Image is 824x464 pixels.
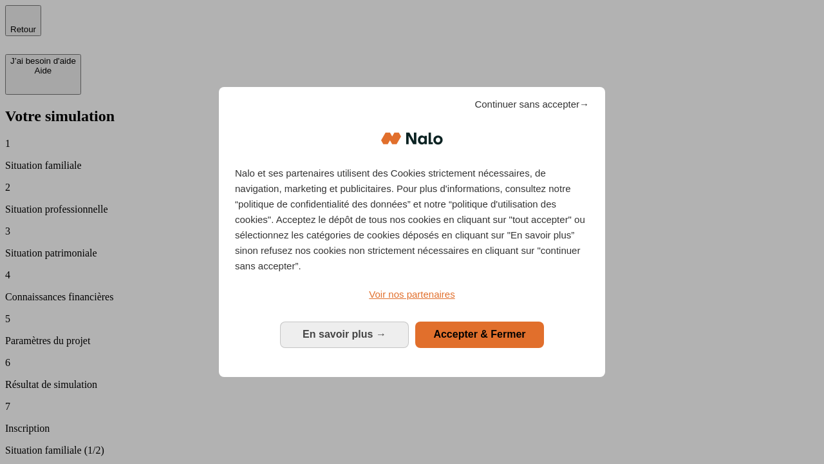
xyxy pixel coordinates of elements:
span: Continuer sans accepter→ [474,97,589,112]
button: En savoir plus: Configurer vos consentements [280,322,409,347]
img: Logo [381,119,443,158]
div: Bienvenue chez Nalo Gestion du consentement [219,87,605,376]
button: Accepter & Fermer: Accepter notre traitement des données et fermer [415,322,544,347]
span: Accepter & Fermer [433,329,525,340]
span: En savoir plus → [303,329,386,340]
span: Voir nos partenaires [369,289,454,300]
p: Nalo et ses partenaires utilisent des Cookies strictement nécessaires, de navigation, marketing e... [235,166,589,274]
a: Voir nos partenaires [235,287,589,302]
